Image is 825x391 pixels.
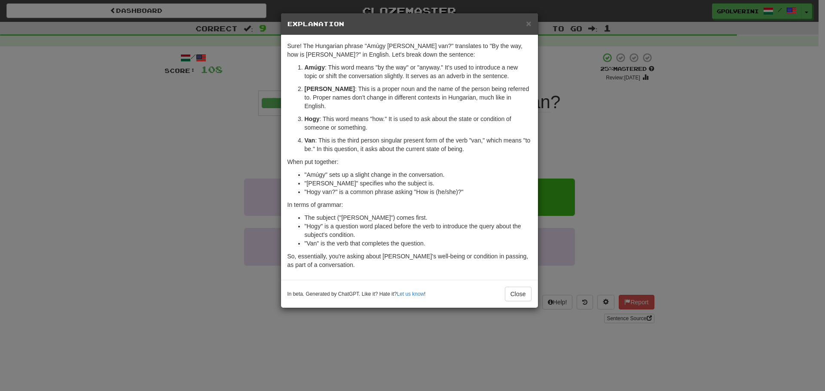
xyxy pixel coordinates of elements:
p: : This is a proper noun and the name of the person being referred to. Proper names don't change i... [305,85,532,110]
h5: Explanation [287,20,532,28]
strong: Van [305,137,315,144]
li: "Hogy van?" is a common phrase asking "How is (he/she)?" [305,188,532,196]
strong: Amúgy [305,64,325,71]
button: Close [526,19,531,28]
button: Close [505,287,532,301]
li: The subject ("[PERSON_NAME]") comes first. [305,213,532,222]
strong: Hogy [305,115,320,122]
p: : This word means "by the way" or "anyway." It's used to introduce a new topic or shift the conve... [305,63,532,80]
p: When put together: [287,158,532,166]
small: In beta. Generated by ChatGPT. Like it? Hate it? ! [287,291,426,298]
li: "[PERSON_NAME]" specifies who the subject is. [305,179,532,188]
strong: [PERSON_NAME] [305,85,355,92]
p: : This is the third person singular present form of the verb "van," which means "to be." In this ... [305,136,532,153]
p: In terms of grammar: [287,200,532,209]
li: "Van" is the verb that completes the question. [305,239,532,248]
li: "Hogy" is a question word placed before the verb to introduce the query about the subject's condi... [305,222,532,239]
p: So, essentially, you're asking about [PERSON_NAME]'s well-being or condition in passing, as part ... [287,252,532,269]
span: × [526,18,531,28]
a: Let us know [397,291,424,297]
p: Sure! The Hungarian phrase "Amúgy [PERSON_NAME] van?" translates to "By the way, how is [PERSON_N... [287,42,532,59]
p: : This word means "how." It is used to ask about the state or condition of someone or something. [305,115,532,132]
li: "Amúgy" sets up a slight change in the conversation. [305,170,532,179]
